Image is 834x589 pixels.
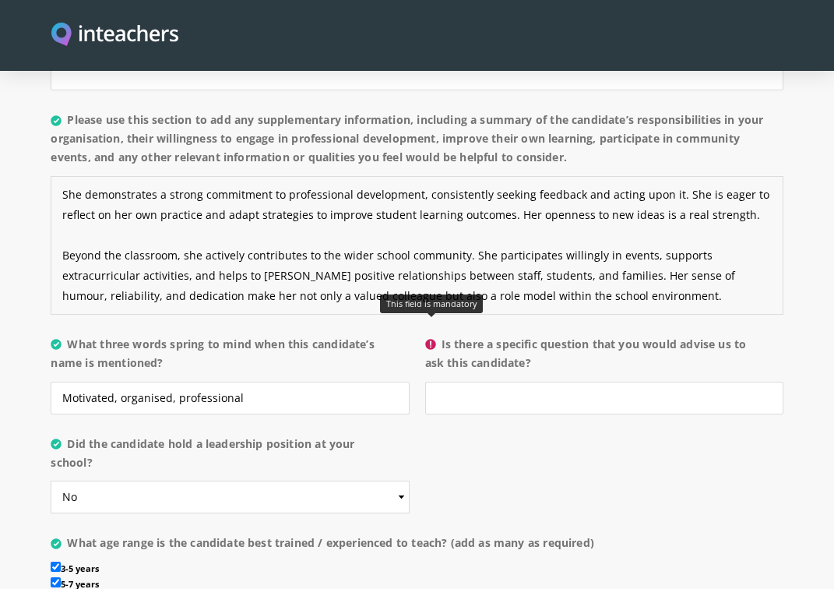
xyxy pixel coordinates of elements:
label: What three words spring to mind when this candidate’s name is mentioned? [51,335,409,382]
input: 3-5 years [51,562,61,572]
label: What age range is the candidate best trained / experienced to teach? (add as many as required) [51,534,783,562]
label: Please use this section to add any supplementary information, including a summary of the candidat... [51,111,783,176]
input: 5-7 years [51,577,61,587]
label: Did the candidate hold a leadership position at your school? [51,435,409,481]
label: 3-5 years [51,562,783,578]
label: Is there a specific question that you would advise us to ask this candidate? [425,335,783,382]
img: Inteachers [51,23,178,48]
a: Visit this site's homepage [51,23,178,48]
div: This field is mandatory [380,294,483,314]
